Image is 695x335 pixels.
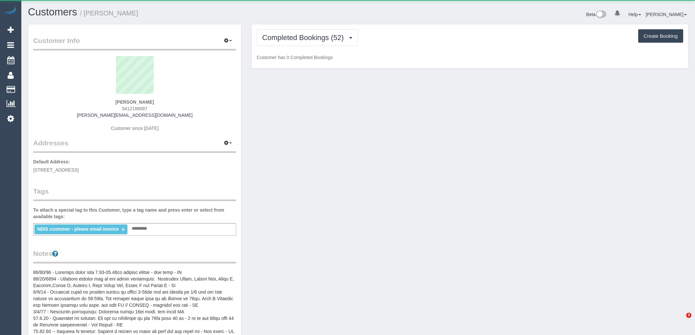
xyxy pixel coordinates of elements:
button: Completed Bookings (52) [257,29,358,46]
legend: Notes [33,249,236,263]
img: New interface [595,10,606,19]
span: NDIS customer - please email invoice [37,226,119,232]
a: Beta [586,12,607,17]
small: / [PERSON_NAME] [80,10,138,17]
strong: [PERSON_NAME] [115,99,154,105]
p: Customer has 0 Completed Bookings [257,54,683,61]
legend: Tags [33,186,236,201]
span: 0412188087 [122,106,147,111]
span: 3 [686,313,691,318]
a: [PERSON_NAME] [646,12,687,17]
iframe: Intercom live chat [673,313,688,328]
span: Customer since [DATE] [111,126,159,131]
label: Default Address: [33,158,70,165]
span: [STREET_ADDRESS] [33,167,78,173]
img: Automaid Logo [4,7,17,16]
a: [PERSON_NAME][EMAIL_ADDRESS][DOMAIN_NAME] [77,113,192,118]
span: Completed Bookings (52) [262,33,347,42]
button: Create Booking [638,29,683,43]
a: Help [628,12,641,17]
a: Customers [28,6,77,18]
label: To attach a special tag to this Customer, type a tag name and press enter or select from availabl... [33,207,236,220]
legend: Customer Info [33,36,236,51]
a: × [122,227,125,232]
